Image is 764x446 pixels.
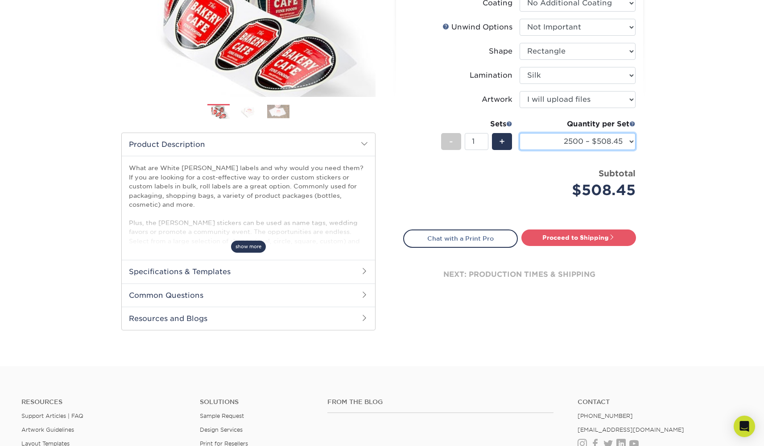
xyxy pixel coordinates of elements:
a: Proceed to Shipping [521,229,636,246]
h2: Common Questions [122,283,375,307]
div: Open Intercom Messenger [734,416,755,437]
div: $508.45 [526,179,636,201]
div: Lamination [470,70,512,81]
h2: Specifications & Templates [122,260,375,283]
a: Sample Request [200,413,244,419]
div: next: production times & shipping [403,248,636,301]
h4: Solutions [200,398,314,406]
img: Roll Labels 03 [267,104,289,118]
a: [EMAIL_ADDRESS][DOMAIN_NAME] [578,426,684,433]
div: Sets [441,119,512,129]
div: Quantity per Set [520,119,636,129]
h4: From the Blog [327,398,553,406]
span: show more [231,241,266,253]
p: What are White [PERSON_NAME] labels and why would you need them? If you are looking for a cost-ef... [129,163,368,364]
strong: Subtotal [599,168,636,178]
h2: Resources and Blogs [122,307,375,330]
a: [PHONE_NUMBER] [578,413,633,419]
img: Roll Labels 01 [207,104,230,120]
span: + [499,135,505,148]
a: Contact [578,398,743,406]
div: Unwind Options [442,22,512,33]
a: Chat with a Print Pro [403,229,518,247]
div: Shape [489,46,512,57]
a: Artwork Guidelines [21,426,74,433]
a: Design Services [200,426,243,433]
h2: Product Description [122,133,375,156]
h4: Resources [21,398,186,406]
div: Artwork [482,94,512,105]
img: Roll Labels 02 [237,104,260,118]
span: - [449,135,453,148]
a: Support Articles | FAQ [21,413,83,419]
